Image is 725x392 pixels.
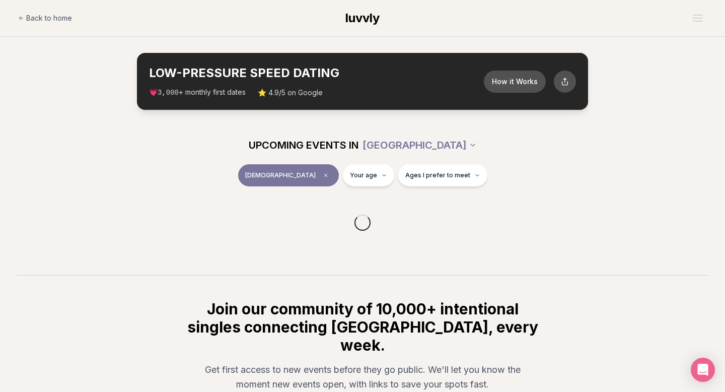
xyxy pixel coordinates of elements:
[398,164,487,186] button: Ages I prefer to meet
[238,164,339,186] button: [DEMOGRAPHIC_DATA]Clear event type filter
[362,134,477,156] button: [GEOGRAPHIC_DATA]
[18,8,72,28] a: Back to home
[158,89,179,97] span: 3,000
[249,138,358,152] span: UPCOMING EVENTS IN
[691,358,715,382] div: Open Intercom Messenger
[405,171,470,179] span: Ages I prefer to meet
[258,88,323,98] span: ⭐ 4.9/5 on Google
[26,13,72,23] span: Back to home
[689,11,707,26] button: Open menu
[345,10,380,26] a: luvvly
[320,169,332,181] span: Clear event type filter
[149,65,484,81] h2: LOW-PRESSURE SPEED DATING
[149,87,246,98] span: 💗 + monthly first dates
[350,171,377,179] span: Your age
[484,71,546,93] button: How it Works
[185,300,540,354] h2: Join our community of 10,000+ intentional singles connecting [GEOGRAPHIC_DATA], every week.
[345,11,380,25] span: luvvly
[343,164,394,186] button: Your age
[193,362,532,392] p: Get first access to new events before they go public. We'll let you know the moment new events op...
[245,171,316,179] span: [DEMOGRAPHIC_DATA]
